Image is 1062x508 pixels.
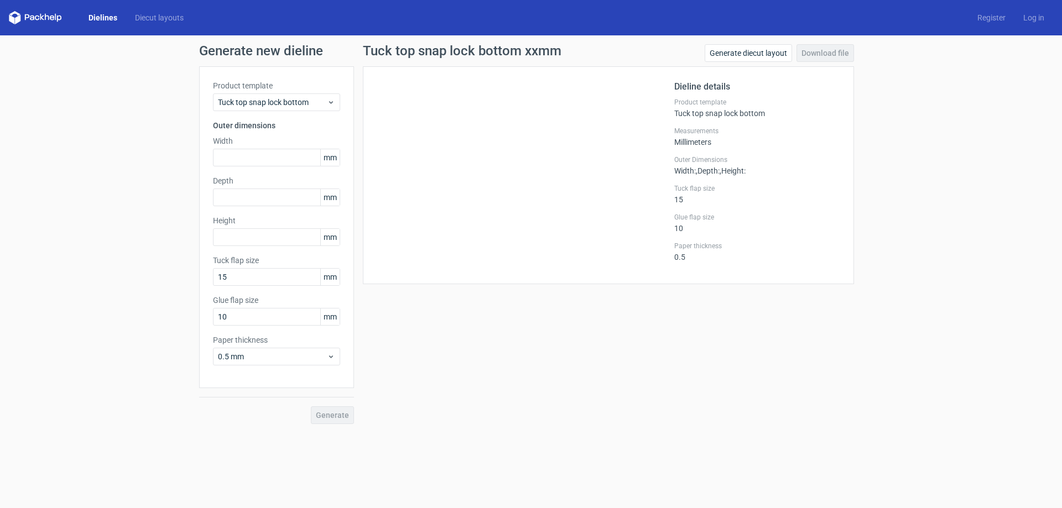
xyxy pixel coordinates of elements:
[320,189,340,206] span: mm
[213,255,340,266] label: Tuck flap size
[363,44,561,57] h1: Tuck top snap lock bottom xxmm
[80,12,126,23] a: Dielines
[674,242,840,250] label: Paper thickness
[674,155,840,164] label: Outer Dimensions
[320,269,340,285] span: mm
[720,166,746,175] span: , Height :
[199,44,863,57] h1: Generate new dieline
[674,166,696,175] span: Width :
[969,12,1014,23] a: Register
[320,308,340,325] span: mm
[696,166,720,175] span: , Depth :
[1014,12,1053,23] a: Log in
[218,97,327,108] span: Tuck top snap lock bottom
[674,213,840,233] div: 10
[320,229,340,245] span: mm
[674,184,840,204] div: 15
[126,12,192,23] a: Diecut layouts
[213,135,340,146] label: Width
[705,44,792,62] a: Generate diecut layout
[213,215,340,226] label: Height
[674,184,840,193] label: Tuck flap size
[213,295,340,306] label: Glue flap size
[674,127,840,135] label: Measurements
[674,242,840,261] div: 0.5
[213,175,340,186] label: Depth
[674,98,840,118] div: Tuck top snap lock bottom
[674,98,840,107] label: Product template
[674,80,840,93] h2: Dieline details
[320,149,340,166] span: mm
[213,80,340,91] label: Product template
[218,351,327,362] span: 0.5 mm
[674,127,840,146] div: Millimeters
[674,213,840,222] label: Glue flap size
[213,120,340,131] h3: Outer dimensions
[213,334,340,345] label: Paper thickness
